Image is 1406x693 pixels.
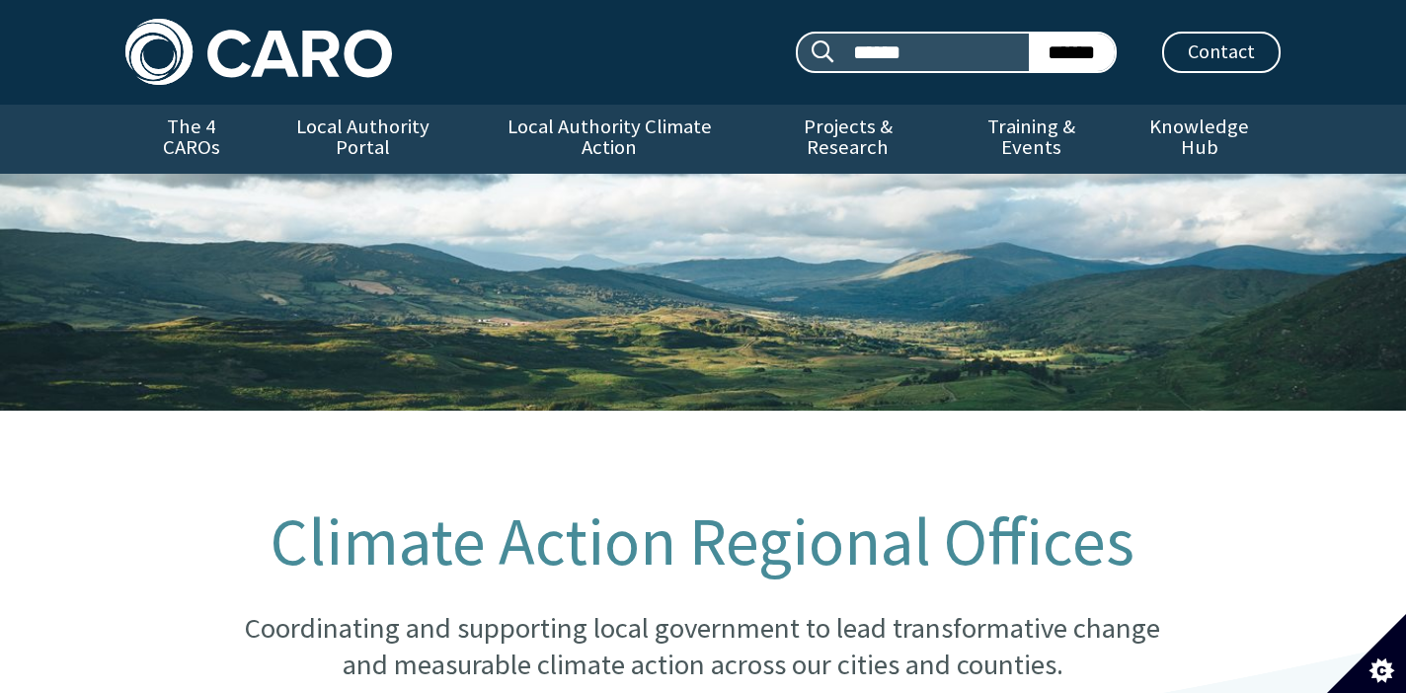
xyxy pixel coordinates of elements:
img: Caro logo [125,19,392,85]
a: Local Authority Portal [257,105,468,174]
a: Knowledge Hub [1119,105,1281,174]
a: Local Authority Climate Action [468,105,749,174]
p: Coordinating and supporting local government to lead transformative change and measurable climate... [224,610,1182,684]
a: Training & Events [945,105,1118,174]
a: Projects & Research [750,105,946,174]
a: The 4 CAROs [125,105,257,174]
h1: Climate Action Regional Offices [224,505,1182,578]
button: Set cookie preferences [1327,614,1406,693]
a: Contact [1162,32,1281,73]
